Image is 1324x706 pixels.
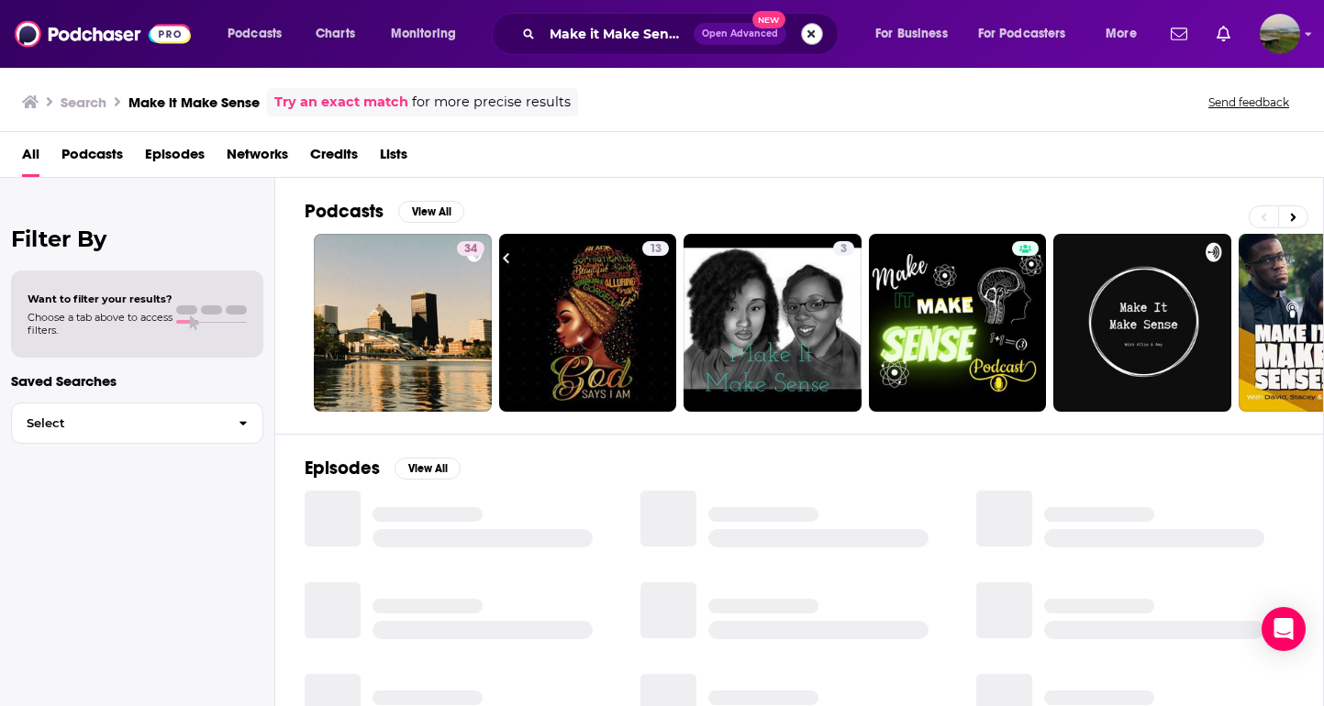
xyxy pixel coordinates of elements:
a: 13 [642,241,669,256]
h2: Filter By [11,226,263,252]
span: New [752,11,785,28]
h2: Podcasts [305,200,384,223]
a: 3 [684,234,862,412]
span: For Business [875,21,948,47]
p: Saved Searches [11,372,263,390]
img: User Profile [1260,14,1300,54]
span: Open Advanced [702,29,778,39]
button: View All [395,458,461,480]
h2: Episodes [305,457,380,480]
span: 34 [464,240,477,259]
input: Search podcasts, credits, & more... [542,19,694,49]
button: open menu [378,19,480,49]
span: Choose a tab above to access filters. [28,311,172,336]
a: Try an exact match [274,92,408,113]
button: open menu [966,19,1093,49]
span: 3 [840,240,847,259]
span: Select [12,417,224,429]
button: Send feedback [1203,94,1295,110]
span: for more precise results [412,92,571,113]
button: View All [398,201,464,223]
span: Want to filter your results? [28,292,172,305]
button: Open AdvancedNew [694,23,786,45]
a: Networks [227,139,288,177]
h3: Make it Make Sense [128,94,260,111]
a: Podcasts [61,139,123,177]
img: Podchaser - Follow, Share and Rate Podcasts [15,17,191,51]
a: Show notifications dropdown [1209,18,1238,50]
a: Charts [304,19,366,49]
span: Podcasts [228,21,282,47]
span: For Podcasters [978,21,1066,47]
button: open menu [862,19,971,49]
button: Show profile menu [1260,14,1300,54]
a: Credits [310,139,358,177]
div: Search podcasts, credits, & more... [509,13,856,55]
a: 34 [314,234,492,412]
button: open menu [1093,19,1160,49]
a: Show notifications dropdown [1163,18,1195,50]
a: Lists [380,139,407,177]
div: Open Intercom Messenger [1262,607,1306,651]
span: More [1106,21,1137,47]
span: Logged in as hlrobbins [1260,14,1300,54]
a: 3 [833,241,854,256]
a: All [22,139,39,177]
span: 13 [650,240,662,259]
a: EpisodesView All [305,457,461,480]
button: Select [11,403,263,444]
span: Monitoring [391,21,456,47]
a: PodcastsView All [305,200,464,223]
span: Charts [316,21,355,47]
a: Episodes [145,139,205,177]
a: 13 [499,234,677,412]
button: open menu [215,19,306,49]
h3: Search [61,94,106,111]
a: 34 [457,241,484,256]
